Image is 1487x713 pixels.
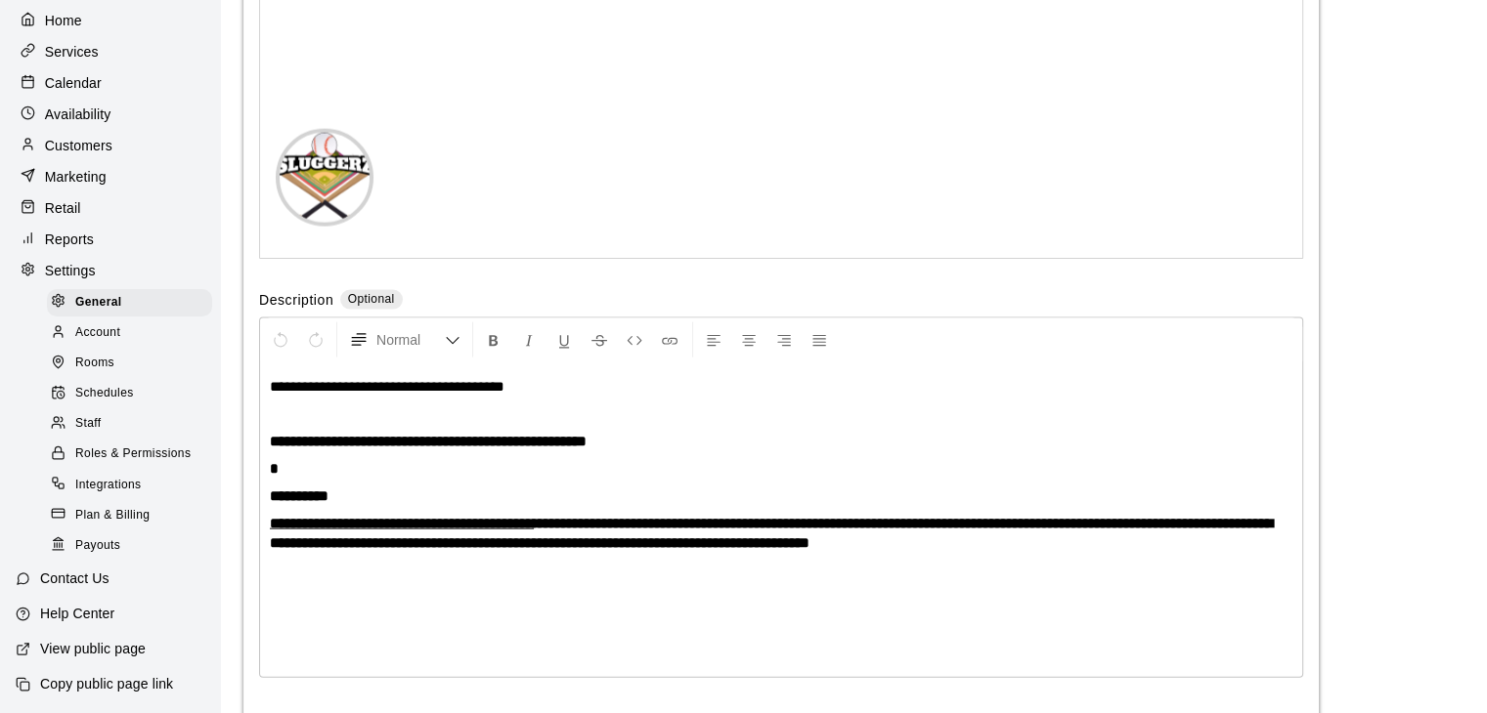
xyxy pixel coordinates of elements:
span: Rooms [75,354,114,373]
span: General [75,293,122,313]
p: Calendar [45,73,102,93]
a: Customers [16,131,204,160]
a: General [47,287,220,317]
span: Integrations [75,476,142,495]
button: Insert Link [653,322,686,357]
button: Redo [299,322,332,357]
span: Normal [376,330,445,350]
div: Account [47,319,212,347]
button: Format Italics [512,322,546,357]
p: View public page [40,639,146,658]
div: General [47,289,212,316]
a: Integrations [47,470,220,500]
div: Staff [47,410,212,438]
a: Staff [47,409,220,440]
p: Copy public page link [40,674,173,693]
p: Availability [45,105,111,124]
p: Customers [45,136,112,155]
a: Schedules [47,379,220,409]
a: Retail [16,193,204,223]
span: Payouts [75,536,120,556]
button: Insert Code [618,322,651,357]
a: Payouts [47,530,220,561]
button: Left Align [697,322,730,357]
button: Format Underline [547,322,581,357]
button: Undo [264,322,297,357]
label: Description [259,290,333,313]
a: Availability [16,100,204,129]
p: Services [45,42,99,62]
div: Roles & Permissions [47,440,212,468]
a: Reports [16,225,204,254]
p: Home [45,11,82,30]
a: Marketing [16,162,204,191]
p: Help Center [40,604,114,623]
a: Calendar [16,68,204,98]
span: Plan & Billing [75,506,150,525]
div: Rooms [47,350,212,377]
div: Payouts [47,532,212,560]
a: Rooms [47,349,220,379]
button: Format Bold [477,322,510,357]
a: Home [16,6,204,35]
button: Format Strikethrough [583,322,616,357]
a: Plan & Billing [47,500,220,530]
span: Staff [75,414,101,434]
span: Schedules [75,384,134,403]
div: Integrations [47,472,212,499]
span: Optional [348,292,395,306]
button: Right Align [767,322,801,357]
a: Services [16,37,204,66]
p: Marketing [45,167,107,187]
button: Justify Align [803,322,836,357]
span: Roles & Permissions [75,444,191,464]
p: Reports [45,230,94,249]
a: Roles & Permissions [47,440,220,470]
button: Center Align [732,322,765,357]
p: Retail [45,198,81,218]
a: Settings [16,256,204,285]
a: Account [47,317,220,348]
p: Settings [45,261,96,280]
p: Contact Us [40,568,109,588]
div: Schedules [47,380,212,407]
button: Formatting Options [341,322,468,357]
div: Plan & Billing [47,502,212,529]
span: Account [75,323,120,343]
